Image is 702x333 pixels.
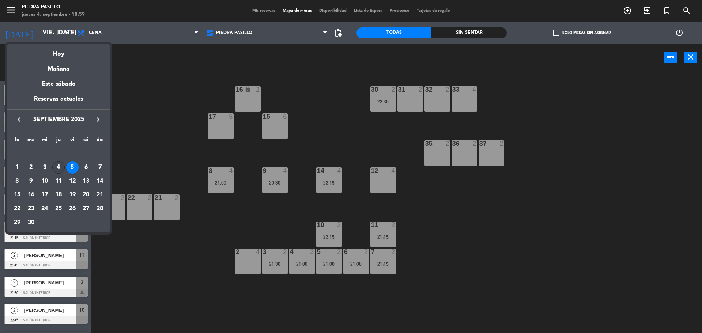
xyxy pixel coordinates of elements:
i: keyboard_arrow_right [94,115,102,124]
div: 23 [25,203,37,215]
span: septiembre 2025 [26,115,91,124]
div: 9 [25,175,37,188]
div: Hoy [7,44,110,59]
td: 11 de septiembre de 2025 [52,174,65,188]
td: 27 de septiembre de 2025 [79,202,93,216]
td: 16 de septiembre de 2025 [24,188,38,202]
td: 5 de septiembre de 2025 [65,160,79,174]
div: Mañana [7,59,110,74]
div: 24 [38,203,51,215]
button: keyboard_arrow_left [12,115,26,124]
div: 2 [25,161,37,174]
th: miércoles [38,136,52,147]
div: 11 [52,175,65,188]
td: 12 de septiembre de 2025 [65,174,79,188]
td: 19 de septiembre de 2025 [65,188,79,202]
td: 30 de septiembre de 2025 [24,216,38,230]
div: 3 [38,161,51,174]
div: 22 [11,203,23,215]
td: 17 de septiembre de 2025 [38,188,52,202]
td: 20 de septiembre de 2025 [79,188,93,202]
div: 21 [94,189,106,201]
div: Reservas actuales [7,94,110,109]
div: 20 [80,189,92,201]
td: 24 de septiembre de 2025 [38,202,52,216]
div: 10 [38,175,51,188]
div: 13 [80,175,92,188]
th: viernes [65,136,79,147]
div: 30 [25,216,37,229]
td: 26 de septiembre de 2025 [65,202,79,216]
div: 7 [94,161,106,174]
td: 23 de septiembre de 2025 [24,202,38,216]
td: 1 de septiembre de 2025 [10,160,24,174]
div: 19 [66,189,79,201]
div: 26 [66,203,79,215]
td: 8 de septiembre de 2025 [10,174,24,188]
div: 4 [52,161,65,174]
div: 15 [11,189,23,201]
td: 22 de septiembre de 2025 [10,202,24,216]
div: 14 [94,175,106,188]
div: 29 [11,216,23,229]
td: 9 de septiembre de 2025 [24,174,38,188]
div: 12 [66,175,79,188]
td: 25 de septiembre de 2025 [52,202,65,216]
td: 21 de septiembre de 2025 [93,188,107,202]
td: 18 de septiembre de 2025 [52,188,65,202]
div: 18 [52,189,65,201]
td: SEP. [10,147,107,160]
th: sábado [79,136,93,147]
td: 3 de septiembre de 2025 [38,160,52,174]
td: 29 de septiembre de 2025 [10,216,24,230]
div: 6 [80,161,92,174]
th: martes [24,136,38,147]
td: 13 de septiembre de 2025 [79,174,93,188]
td: 2 de septiembre de 2025 [24,160,38,174]
td: 6 de septiembre de 2025 [79,160,93,174]
td: 14 de septiembre de 2025 [93,174,107,188]
td: 4 de septiembre de 2025 [52,160,65,174]
div: 17 [38,189,51,201]
div: 28 [94,203,106,215]
div: 27 [80,203,92,215]
div: 8 [11,175,23,188]
div: 16 [25,189,37,201]
button: keyboard_arrow_right [91,115,105,124]
td: 7 de septiembre de 2025 [93,160,107,174]
td: 10 de septiembre de 2025 [38,174,52,188]
th: jueves [52,136,65,147]
td: 15 de septiembre de 2025 [10,188,24,202]
div: 1 [11,161,23,174]
div: Este sábado [7,74,110,94]
td: 28 de septiembre de 2025 [93,202,107,216]
th: domingo [93,136,107,147]
th: lunes [10,136,24,147]
div: 5 [66,161,79,174]
i: keyboard_arrow_left [15,115,23,124]
div: 25 [52,203,65,215]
